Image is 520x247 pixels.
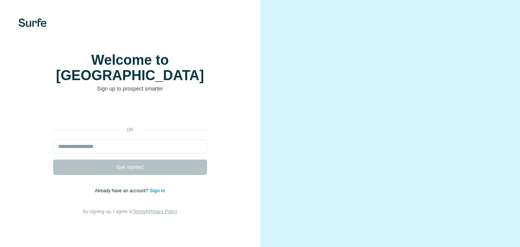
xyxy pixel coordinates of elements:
a: Sign in [150,188,165,193]
h1: Welcome to [GEOGRAPHIC_DATA] [53,52,207,83]
a: Privacy Policy [148,209,177,214]
a: Terms [133,209,145,214]
img: Surfe's logo [18,18,47,27]
span: By signing up, I agree to & [83,209,177,214]
p: or [118,126,142,133]
p: Sign up to prospect smarter [53,85,207,92]
span: Already have an account? [95,188,150,193]
iframe: Schaltfläche „Über Google anmelden“ [49,104,211,121]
